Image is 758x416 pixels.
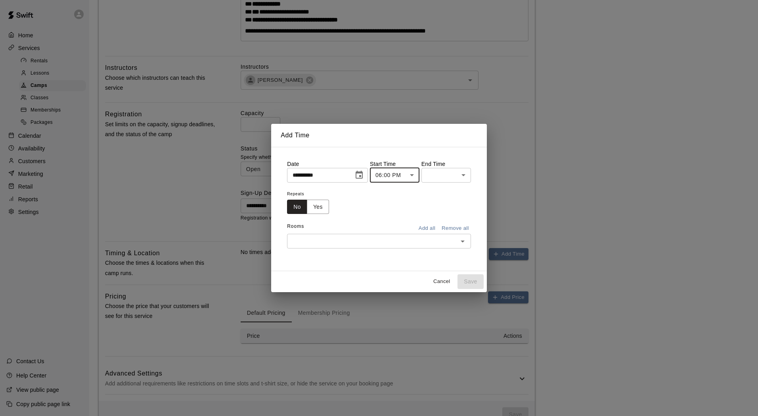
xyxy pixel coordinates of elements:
[287,223,304,229] span: Rooms
[414,222,440,235] button: Add all
[307,200,329,214] button: Yes
[457,236,468,247] button: Open
[421,160,471,168] p: End Time
[429,275,454,288] button: Cancel
[351,167,367,183] button: Choose date, selected date is Sep 4, 2025
[370,168,419,183] div: 06:00 PM
[287,160,368,168] p: Date
[287,200,329,214] div: outlined button group
[271,124,487,147] h2: Add Time
[287,189,335,200] span: Repeats
[440,222,471,235] button: Remove all
[287,200,307,214] button: No
[370,160,419,168] p: Start Time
